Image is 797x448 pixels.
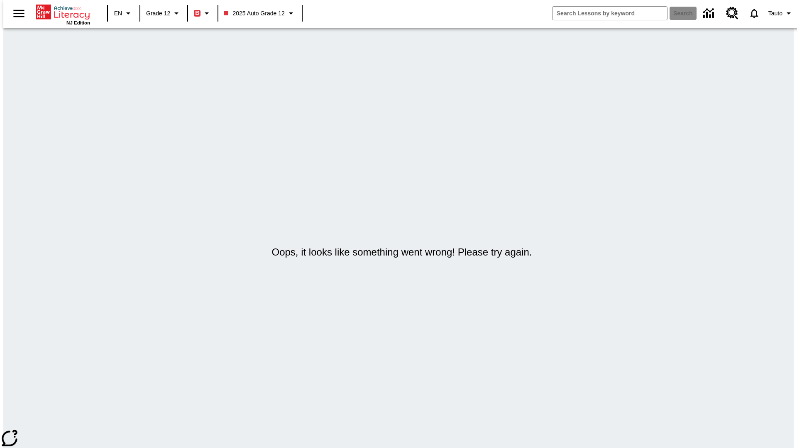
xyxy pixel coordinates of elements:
[698,2,721,25] a: Data Center
[191,6,215,21] button: Boost Class color is red. Change class color
[224,9,284,18] span: 2025 Auto Grade 12
[553,7,667,20] input: search field
[7,1,31,26] button: Open side menu
[721,2,743,24] a: Resource Center, Will open in new tab
[195,8,199,18] span: B
[114,9,122,18] span: EN
[143,6,185,21] button: Grade: Grade 12, Select a grade
[66,20,90,25] span: NJ Edition
[765,6,797,21] button: Profile/Settings
[743,2,765,24] a: Notifications
[272,246,532,259] h5: Oops, it looks like something went wrong! Please try again.
[36,3,90,25] div: Home
[146,9,170,18] span: Grade 12
[768,9,782,18] span: Tauto
[110,6,137,21] button: Language: EN, Select a language
[221,6,299,21] button: Class: 2025 Auto Grade 12, Select your class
